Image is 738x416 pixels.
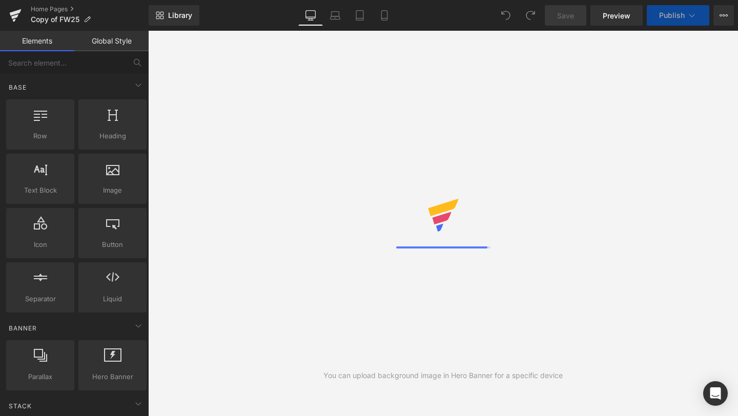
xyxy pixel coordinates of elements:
[81,294,143,304] span: Liquid
[81,131,143,141] span: Heading
[8,323,38,333] span: Banner
[74,31,149,51] a: Global Style
[9,294,71,304] span: Separator
[659,11,685,19] span: Publish
[81,185,143,196] span: Image
[168,11,192,20] span: Library
[496,5,516,26] button: Undo
[8,82,28,92] span: Base
[323,5,347,26] a: Laptop
[8,401,33,411] span: Stack
[603,10,630,21] span: Preview
[298,5,323,26] a: Desktop
[9,371,71,382] span: Parallax
[81,239,143,250] span: Button
[81,371,143,382] span: Hero Banner
[9,131,71,141] span: Row
[557,10,574,21] span: Save
[9,239,71,250] span: Icon
[372,5,397,26] a: Mobile
[703,381,728,406] div: Open Intercom Messenger
[347,5,372,26] a: Tablet
[31,15,79,24] span: Copy of FW25
[149,5,199,26] a: New Library
[31,5,149,13] a: Home Pages
[713,5,734,26] button: More
[590,5,643,26] a: Preview
[520,5,541,26] button: Redo
[323,370,563,381] div: You can upload background image in Hero Banner for a specific device
[9,185,71,196] span: Text Block
[647,5,709,26] button: Publish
